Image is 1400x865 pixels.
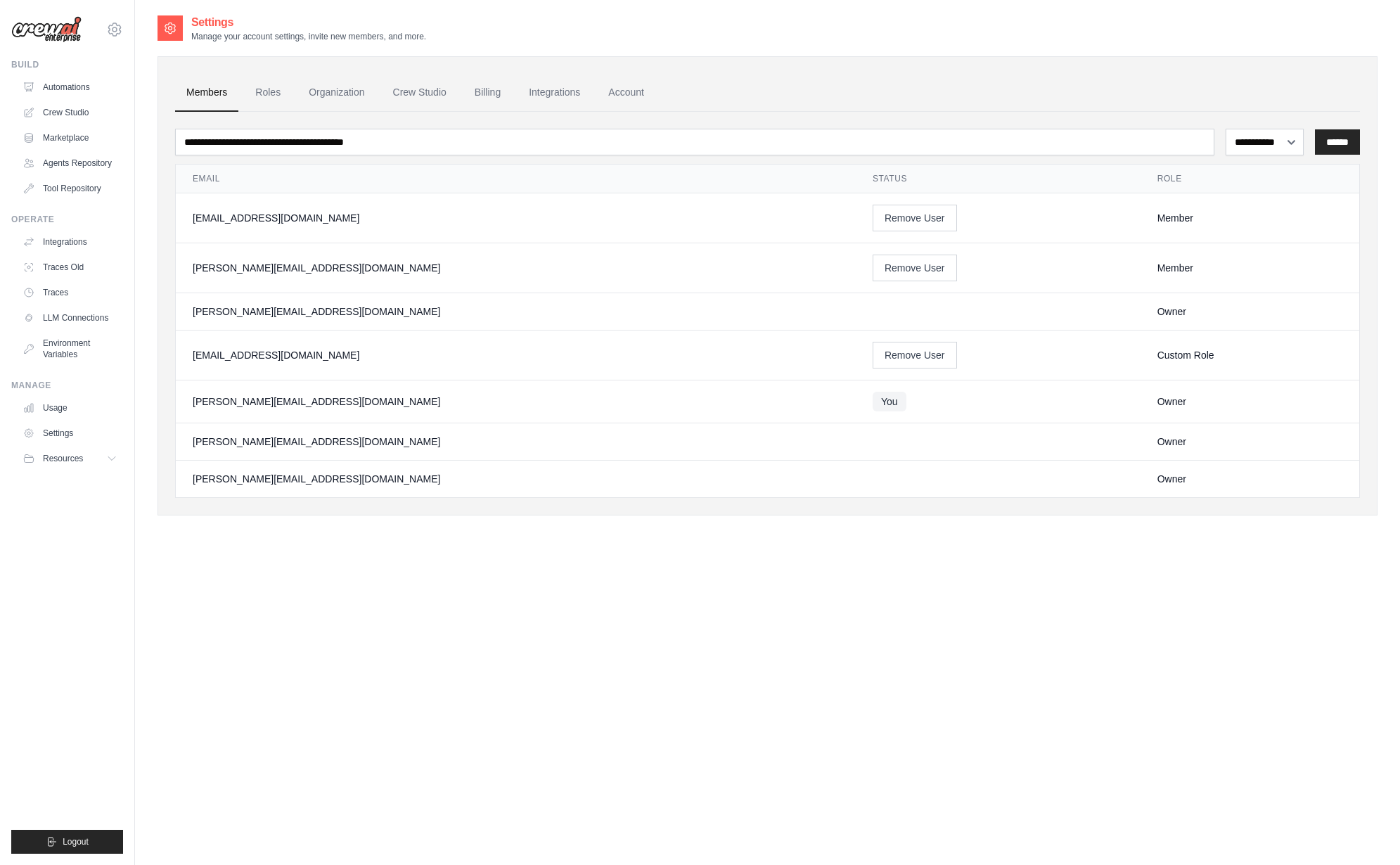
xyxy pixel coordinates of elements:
a: Automations [17,76,123,98]
div: Custom Role [1157,348,1342,362]
button: Remove User [873,205,957,231]
img: Logo [11,16,82,43]
span: Resources [43,453,83,464]
div: Owner [1157,435,1342,449]
div: [PERSON_NAME][EMAIL_ADDRESS][DOMAIN_NAME] [193,395,839,409]
a: Crew Studio [17,101,123,124]
a: Members [175,74,238,112]
div: Owner [1157,305,1342,319]
a: Integrations [17,231,123,253]
a: Account [597,74,655,112]
div: Operate [11,214,123,225]
a: Marketplace [17,127,123,149]
button: Remove User [873,255,957,281]
button: Remove User [873,342,957,369]
div: [PERSON_NAME][EMAIL_ADDRESS][DOMAIN_NAME] [193,435,839,449]
button: Logout [11,830,123,854]
th: Role [1141,165,1359,193]
a: Usage [17,397,123,419]
th: Status [856,165,1141,193]
div: Owner [1157,395,1342,409]
div: Manage [11,380,123,391]
a: Traces Old [17,256,123,278]
a: Roles [244,74,292,112]
span: You [873,392,906,411]
button: Resources [17,447,123,470]
div: [EMAIL_ADDRESS][DOMAIN_NAME] [193,348,839,362]
div: Member [1157,211,1342,225]
a: Billing [463,74,512,112]
p: Manage your account settings, invite new members, and more. [191,31,426,42]
a: Organization [297,74,375,112]
a: Environment Variables [17,332,123,366]
div: [PERSON_NAME][EMAIL_ADDRESS][DOMAIN_NAME] [193,261,839,275]
a: Crew Studio [382,74,458,112]
a: LLM Connections [17,307,123,329]
div: Member [1157,261,1342,275]
div: Build [11,59,123,70]
div: Owner [1157,472,1342,486]
span: Logout [63,836,89,847]
th: Email [176,165,856,193]
a: Tool Repository [17,177,123,200]
a: Settings [17,422,123,444]
div: [PERSON_NAME][EMAIL_ADDRESS][DOMAIN_NAME] [193,305,839,319]
a: Agents Repository [17,152,123,174]
div: [EMAIL_ADDRESS][DOMAIN_NAME] [193,211,839,225]
a: Integrations [518,74,591,112]
a: Traces [17,281,123,304]
div: [PERSON_NAME][EMAIL_ADDRESS][DOMAIN_NAME] [193,472,839,486]
h2: Settings [191,14,426,31]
